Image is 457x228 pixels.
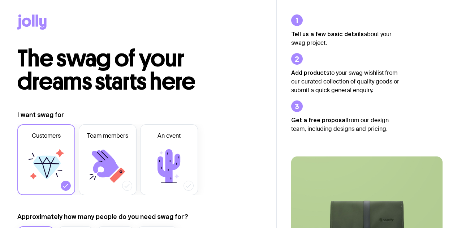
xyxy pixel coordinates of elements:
[291,117,347,123] strong: Get a free proposal
[32,132,61,140] span: Customers
[291,69,329,76] strong: Add products
[291,30,400,47] p: about your swag project.
[291,116,400,133] p: from our design team, including designs and pricing.
[158,132,181,140] span: An event
[17,111,64,119] label: I want swag for
[17,44,195,96] span: The swag of your dreams starts here
[87,132,128,140] span: Team members
[291,68,400,95] p: to your swag wishlist from our curated collection of quality goods or submit a quick general enqu...
[17,212,188,221] label: Approximately how many people do you need swag for?
[291,31,364,37] strong: Tell us a few basic details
